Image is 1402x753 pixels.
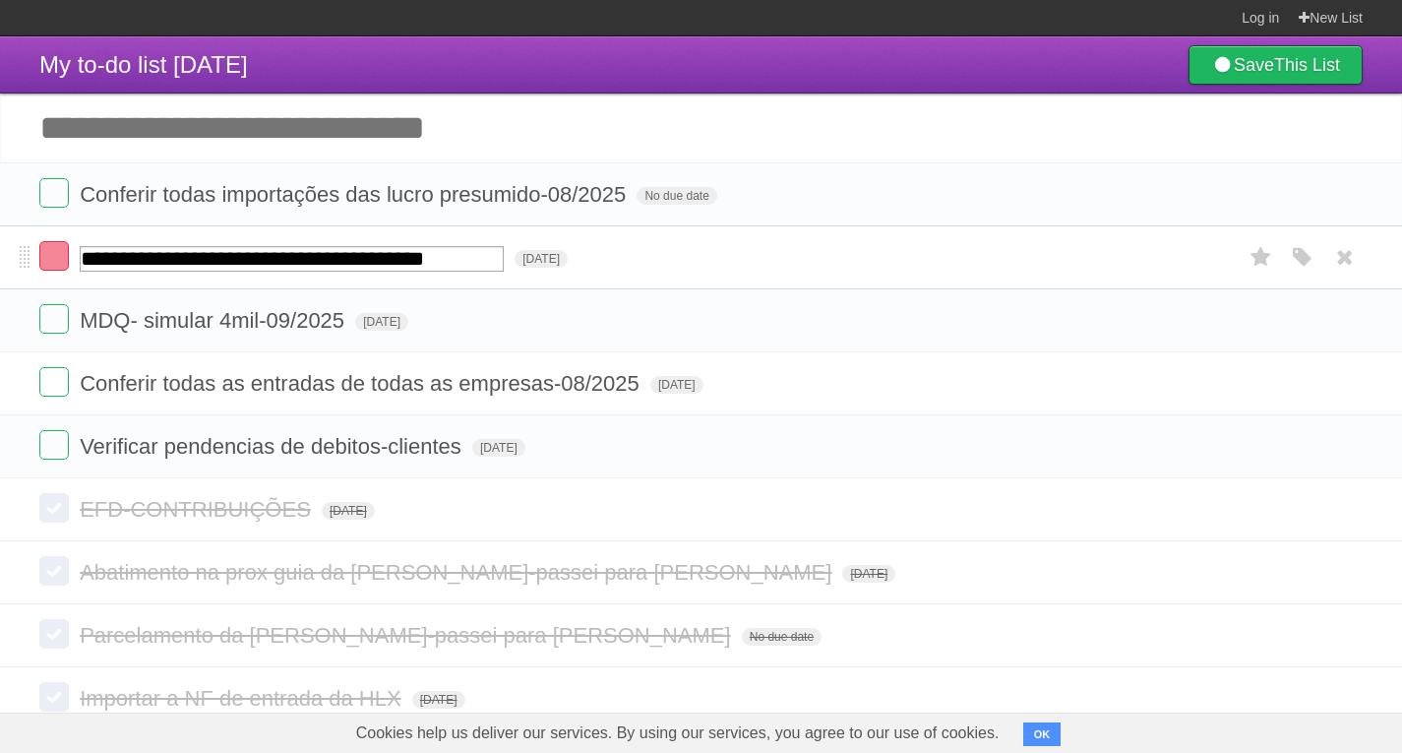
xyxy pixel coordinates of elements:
a: SaveThis List [1189,45,1363,85]
span: No due date [742,628,822,646]
label: Done [39,178,69,208]
label: Done [39,241,69,271]
span: [DATE] [842,565,895,583]
label: Done [39,430,69,460]
span: MDQ- simular 4mil-09/2025 [80,308,349,333]
span: My to-do list [DATE] [39,51,248,78]
span: [DATE] [515,250,568,268]
span: Verificar pendencias de debitos-clientes [80,434,466,459]
label: Done [39,556,69,586]
span: [DATE] [650,376,703,394]
span: Importar a NF de entrada da HLX [80,686,406,711]
button: OK [1023,722,1062,746]
label: Done [39,367,69,397]
span: EFD-CONTRIBUIÇÕES [80,497,316,522]
span: Parcelamento da [PERSON_NAME]-passei para [PERSON_NAME] [80,623,735,648]
span: [DATE] [355,313,408,331]
span: [DATE] [472,439,525,457]
span: Conferir todas as entradas de todas as empresas-08/2025 [80,371,644,396]
span: [DATE] [412,691,465,709]
label: Done [39,682,69,712]
span: Abatimento na prox guia da [PERSON_NAME]-passei para [PERSON_NAME] [80,560,836,585]
label: Star task [1243,241,1280,274]
label: Done [39,304,69,334]
label: Done [39,619,69,649]
span: [DATE] [322,502,375,520]
b: This List [1274,55,1340,75]
span: Conferir todas importações das lucro presumido-08/2025 [80,182,631,207]
label: Done [39,493,69,523]
span: No due date [637,187,716,205]
span: Cookies help us deliver our services. By using our services, you agree to our use of cookies. [336,714,1019,753]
